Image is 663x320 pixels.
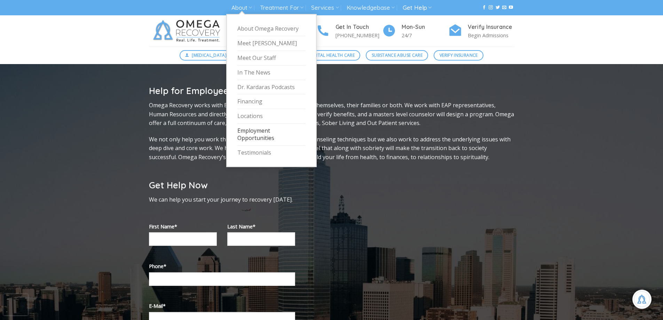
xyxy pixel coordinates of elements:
a: About Omega Recovery [237,22,306,36]
a: Follow on Twitter [496,5,500,10]
h4: Verify Insurance [468,23,514,32]
p: We can help you start your journey to recovery [DATE]. [149,195,295,204]
a: Follow on YouTube [509,5,513,10]
span: Mental Health Care [309,52,355,58]
a: Meet Our Staff [237,51,306,65]
h4: Mon-Sun [402,23,448,32]
a: In The News [237,65,306,80]
a: Get In Touch [PHONE_NUMBER] [316,23,382,40]
p: We not only help you work through the surface with proven counseling techniques but we also work ... [149,135,514,162]
h4: Get In Touch [336,23,382,32]
label: E-Mail* [149,302,295,310]
a: Financing [237,94,306,109]
a: Send us an email [502,5,506,10]
a: Services [311,1,339,14]
span: Substance Abuse Care [372,52,423,58]
a: Dr. Kardaras Podcasts [237,80,306,95]
span: [MEDICAL_DATA] [192,52,227,58]
span: Verify Insurance [440,52,478,58]
p: Begin Admissions [468,31,514,39]
a: Knowledgebase [347,1,395,14]
p: 24/7 [402,31,448,39]
a: Follow on Instagram [489,5,493,10]
a: Get Help [403,1,432,14]
p: Omega Recovery works with Employees needing assistance for themselves, their families or both. We... [149,101,514,128]
label: Last Name* [227,223,295,231]
h2: Help for Employees [149,85,514,96]
a: Mental Health Care [303,50,360,61]
a: Locations [237,109,306,124]
label: First Name* [149,223,217,231]
a: About [231,1,252,14]
a: [MEDICAL_DATA] [180,50,232,61]
p: [PHONE_NUMBER] [336,31,382,39]
img: Omega Recovery [149,15,227,47]
label: Phone* [149,262,295,270]
a: Follow on Facebook [482,5,486,10]
a: Verify Insurance Begin Admissions [448,23,514,40]
a: Testimonials [237,146,306,160]
a: Employment Opportunities [237,124,306,146]
a: Substance Abuse Care [366,50,428,61]
a: Treatment For [260,1,303,14]
h2: Get Help Now [149,179,295,191]
a: Verify Insurance [434,50,483,61]
a: Meet [PERSON_NAME] [237,36,306,51]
